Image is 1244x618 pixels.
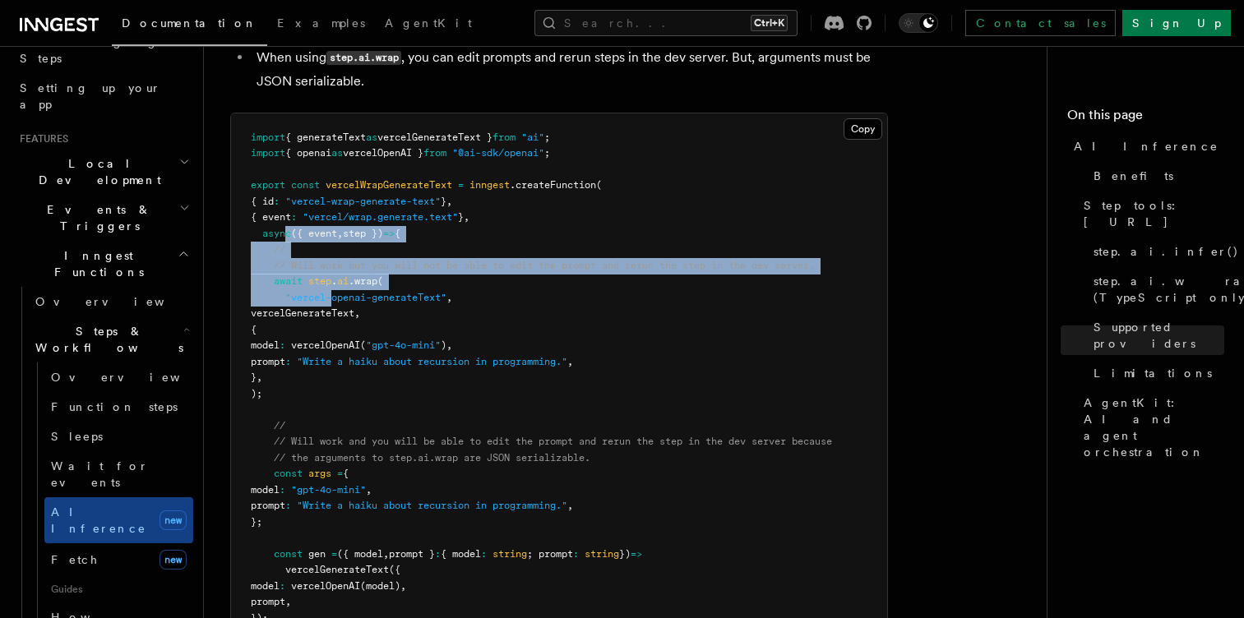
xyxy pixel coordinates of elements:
span: AI Inference [51,505,146,535]
a: Limitations [1087,358,1224,388]
span: .wrap [349,275,377,287]
span: ai [337,275,349,287]
span: "Write a haiku about recursion in programming." [297,356,567,367]
span: = [458,179,464,191]
span: "gpt-4o-mini" [366,339,441,351]
span: , [354,307,360,319]
span: : [280,484,285,496]
span: ( [596,179,602,191]
span: Function steps [51,400,178,413]
span: model [251,484,280,496]
span: { openai [285,147,331,159]
span: new [160,510,187,530]
button: Steps & Workflows [29,316,193,362]
a: Examples [267,5,375,44]
span: async [262,228,291,239]
span: Overview [35,295,205,308]
span: model [251,580,280,592]
span: , [257,371,262,383]
span: } [251,371,257,383]
span: inngest [469,179,510,191]
span: prompt [251,500,285,511]
span: string [493,548,527,560]
span: import [251,131,285,143]
span: new [160,550,187,570]
span: const [274,548,303,560]
span: , [366,484,372,496]
span: : [291,211,297,223]
a: Contact sales [965,10,1116,36]
span: "vercel-wrap-generate-text" [285,196,441,207]
span: } [441,196,446,207]
span: : [274,196,280,207]
span: { id [251,196,274,207]
span: Setting up your app [20,81,161,111]
a: Supported providers [1087,312,1224,358]
span: "vercel/wrap.generate.text" [303,211,458,223]
span: // Will work but you will not be able to edit the prompt and rerun the step in the dev server. [274,260,815,271]
span: = [331,548,337,560]
span: // the arguments to step.ai.wrap are JSON serializable. [274,452,590,463]
a: Overview [44,362,193,392]
span: : [280,339,285,351]
span: "@ai-sdk/openai" [452,147,544,159]
span: from [493,131,516,143]
span: Sleeps [51,430,103,443]
span: { event [251,211,291,223]
a: Leveraging Steps [13,27,193,73]
span: ; [544,147,550,159]
span: { generateText [285,131,366,143]
code: step.ai.wrap [326,51,401,65]
a: Documentation [112,5,267,46]
span: Limitations [1094,365,1212,381]
button: Toggle dark mode [899,13,938,33]
span: string [585,548,619,560]
a: AI Inferencenew [44,497,193,543]
span: { [343,468,349,479]
span: Wait for events [51,459,149,489]
span: Fetch [51,553,99,566]
span: Local Development [13,155,179,188]
span: // [274,420,285,431]
span: ) [441,339,446,351]
li: When using , you can edit prompts and rerun steps in the dev server. But, arguments must be JSON ... [252,46,888,93]
span: AgentKit: AI and agent orchestration [1084,394,1224,460]
span: , [446,339,452,351]
span: : [573,548,579,560]
span: vercelOpenAI } [343,147,423,159]
span: , [567,500,573,511]
span: : [481,548,487,560]
span: args [308,468,331,479]
span: ; prompt [527,548,573,560]
span: vercelOpenAI [291,339,360,351]
span: : [285,500,291,511]
span: prompt } [389,548,435,560]
span: ({ model [337,548,383,560]
span: "vercel-openai-generateText" [285,292,446,303]
span: , [285,596,291,607]
kbd: Ctrl+K [751,15,788,31]
span: ); [251,388,262,399]
span: as [366,131,377,143]
span: , [383,548,389,560]
span: Examples [277,16,365,30]
span: // Will work and you will be able to edit the prompt and rerun the step in the dev server because [274,436,832,447]
span: vercelWrapGenerateText [326,179,452,191]
span: AgentKit [385,16,472,30]
span: "ai" [521,131,544,143]
span: , [337,228,343,239]
span: : [285,356,291,367]
span: AI Inference [1074,138,1219,154]
span: , [446,196,452,207]
span: (model) [360,580,400,592]
button: Inngest Functions [13,241,193,287]
a: Overview [29,287,193,316]
a: Sign Up [1122,10,1231,36]
span: { [395,228,400,239]
a: AgentKit: AI and agent orchestration [1077,388,1224,467]
a: AI Inference [1067,131,1224,161]
span: "gpt-4o-mini" [291,484,366,496]
span: Supported providers [1094,319,1224,352]
span: : [435,548,441,560]
span: vercelOpenAI [291,580,360,592]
